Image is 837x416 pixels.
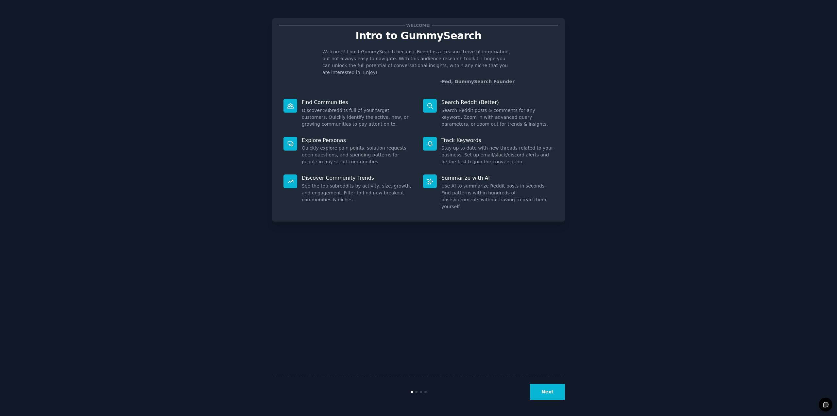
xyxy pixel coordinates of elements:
p: Discover Community Trends [302,174,414,181]
dd: See the top subreddits by activity, size, growth, and engagement. Filter to find new breakout com... [302,183,414,203]
p: Track Keywords [441,137,554,144]
a: Fed, GummySearch Founder [442,79,515,84]
dd: Search Reddit posts & comments for any keyword. Zoom in with advanced query parameters, or zoom o... [441,107,554,128]
div: - [440,78,515,85]
button: Next [530,384,565,400]
dd: Use AI to summarize Reddit posts in seconds. Find patterns within hundreds of posts/comments with... [441,183,554,210]
dd: Quickly explore pain points, solution requests, open questions, and spending patterns for people ... [302,145,414,165]
p: Intro to GummySearch [279,30,558,42]
p: Welcome! I built GummySearch because Reddit is a treasure trove of information, but not always ea... [322,48,515,76]
span: Welcome! [405,22,432,29]
p: Search Reddit (Better) [441,99,554,106]
p: Find Communities [302,99,414,106]
p: Summarize with AI [441,174,554,181]
p: Explore Personas [302,137,414,144]
dd: Discover Subreddits full of your target customers. Quickly identify the active, new, or growing c... [302,107,414,128]
dd: Stay up to date with new threads related to your business. Set up email/slack/discord alerts and ... [441,145,554,165]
